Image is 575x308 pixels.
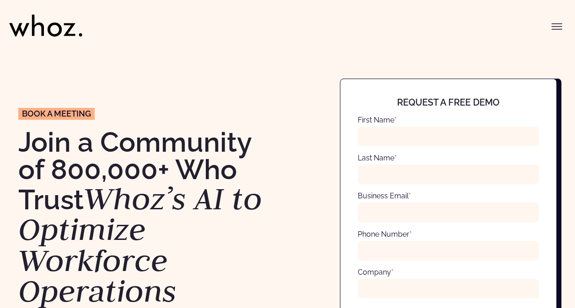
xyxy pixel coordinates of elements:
[358,116,397,124] label: First Name
[358,268,393,276] label: Company
[548,17,566,36] button: Toggle menu
[18,128,279,307] h1: Join a Community of 800,000+ Who Trust
[22,110,91,118] span: Book a meeting
[515,248,562,295] iframe: Chatbot
[358,230,412,239] label: Phone Number
[367,97,530,107] h4: Request a free demo
[358,191,411,200] label: Business Email
[358,154,397,162] label: Last Name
